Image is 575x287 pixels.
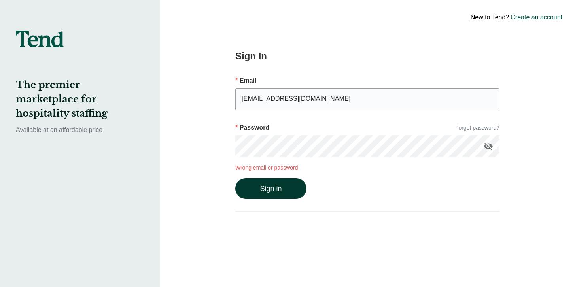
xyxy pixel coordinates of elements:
button: Sign in [235,178,306,199]
h2: The premier marketplace for hospitality staffing [16,78,144,121]
img: tend-logo [16,31,64,47]
p: Email [235,76,499,85]
a: Create an account [511,13,562,22]
p: Password [235,123,269,132]
h2: Sign In [235,49,499,63]
p: Available at an affordable price [16,125,144,135]
i: visibility_off [484,142,493,151]
p: Wrong email or password [235,164,499,172]
a: Forgot password? [455,124,499,132]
